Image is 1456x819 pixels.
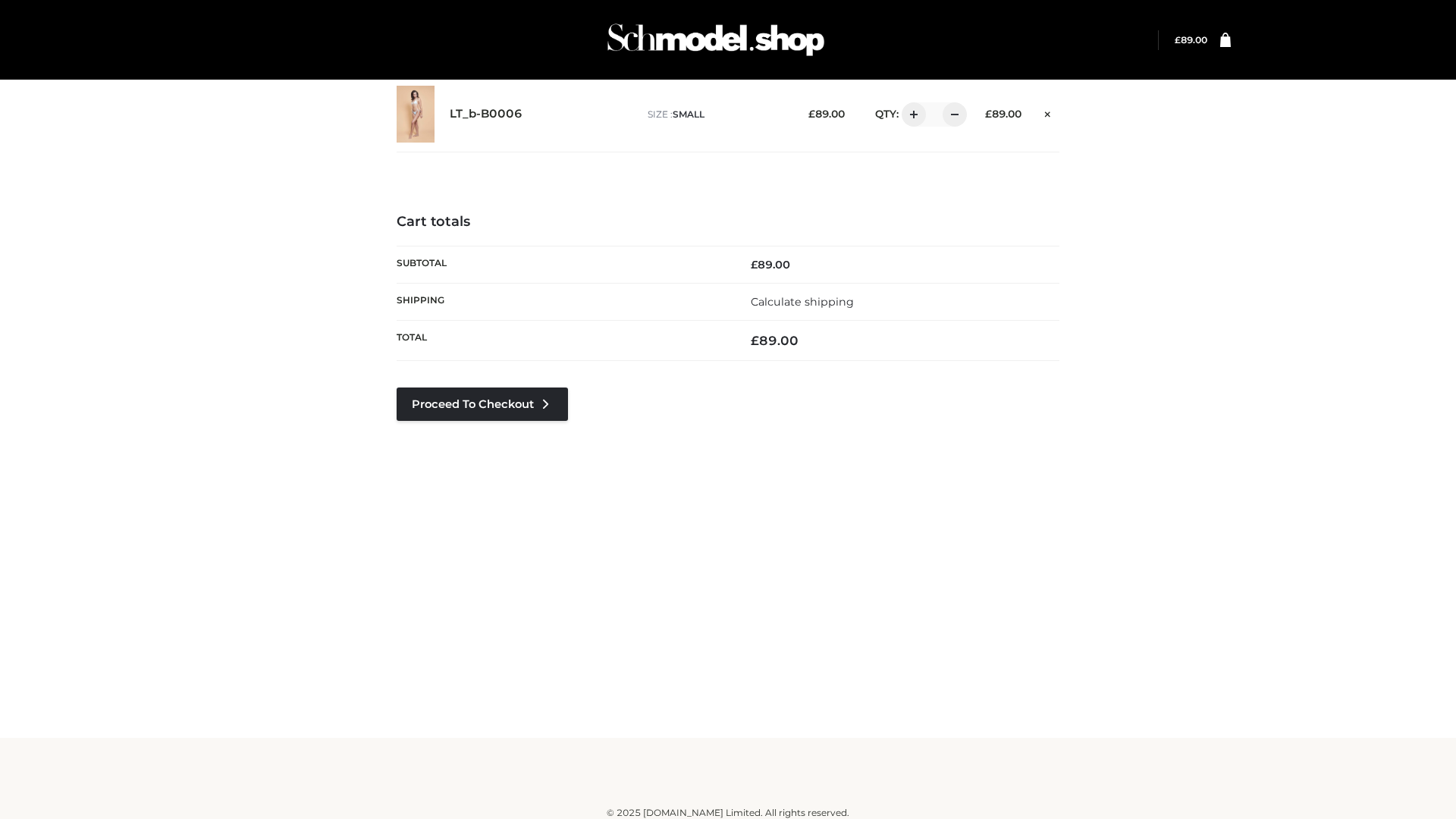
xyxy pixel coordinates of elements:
img: LT_b-B0006 - SMALL [397,86,435,143]
a: LT_b-B0006 [450,107,522,121]
div: QTY: [860,102,962,127]
span: £ [751,258,758,271]
span: £ [1175,34,1181,45]
th: Total [397,321,728,361]
th: Shipping [397,283,728,320]
h4: Cart totals [397,214,1059,231]
bdi: 89.00 [985,108,1021,120]
th: Subtotal [397,246,728,283]
bdi: 89.00 [1175,34,1207,45]
a: Remove this item [1037,102,1059,122]
a: Calculate shipping [751,295,854,309]
bdi: 89.00 [751,258,790,271]
bdi: 89.00 [751,333,799,348]
span: SMALL [673,108,704,120]
span: £ [985,108,992,120]
a: Proceed to Checkout [397,388,568,421]
a: £89.00 [1175,34,1207,45]
span: £ [751,333,759,348]
img: Schmodel Admin 964 [602,10,830,70]
span: £ [808,108,815,120]
bdi: 89.00 [808,108,845,120]
p: size : [648,108,785,121]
